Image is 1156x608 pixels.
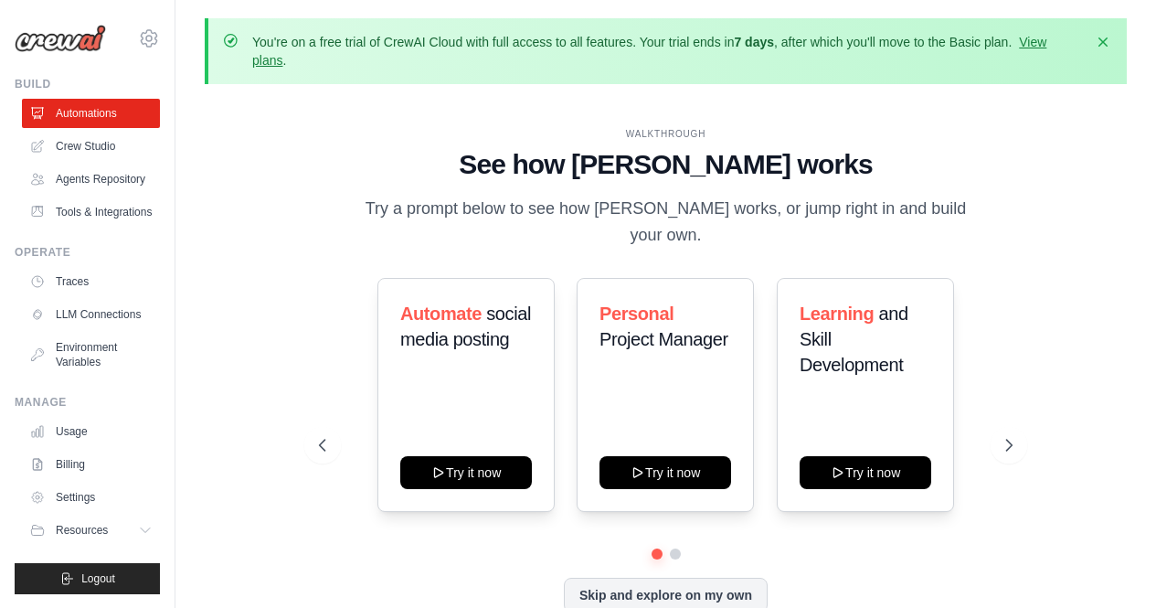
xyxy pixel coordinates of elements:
p: You're on a free trial of CrewAI Cloud with full access to all features. Your trial ends in , aft... [252,33,1083,69]
button: Logout [15,563,160,594]
div: Build [15,77,160,91]
button: Resources [22,516,160,545]
strong: 7 days [734,35,774,49]
span: Personal [599,304,673,324]
div: Operate [15,245,160,260]
button: Try it now [599,456,731,489]
a: Billing [22,450,160,479]
div: WALKTHROUGH [319,127,1013,141]
span: Project Manager [599,329,728,349]
a: Settings [22,483,160,512]
span: and Skill Development [800,304,908,375]
a: Traces [22,267,160,296]
span: social media posting [400,304,531,349]
span: Automate [400,304,482,324]
a: Environment Variables [22,333,160,377]
button: Try it now [800,456,931,489]
iframe: Chat Widget [1065,520,1156,608]
span: Logout [81,571,115,586]
a: Tools & Integrations [22,197,160,227]
span: Learning [800,304,874,324]
div: Manage [15,395,160,410]
img: Logo [15,25,106,52]
a: LLM Connections [22,300,160,329]
a: Usage [22,417,160,446]
button: Try it now [400,456,532,489]
p: Try a prompt below to see how [PERSON_NAME] works, or jump right in and build your own. [359,196,973,250]
span: Resources [56,523,108,538]
h1: See how [PERSON_NAME] works [319,148,1013,181]
a: Crew Studio [22,132,160,161]
a: Agents Repository [22,165,160,194]
a: Automations [22,99,160,128]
